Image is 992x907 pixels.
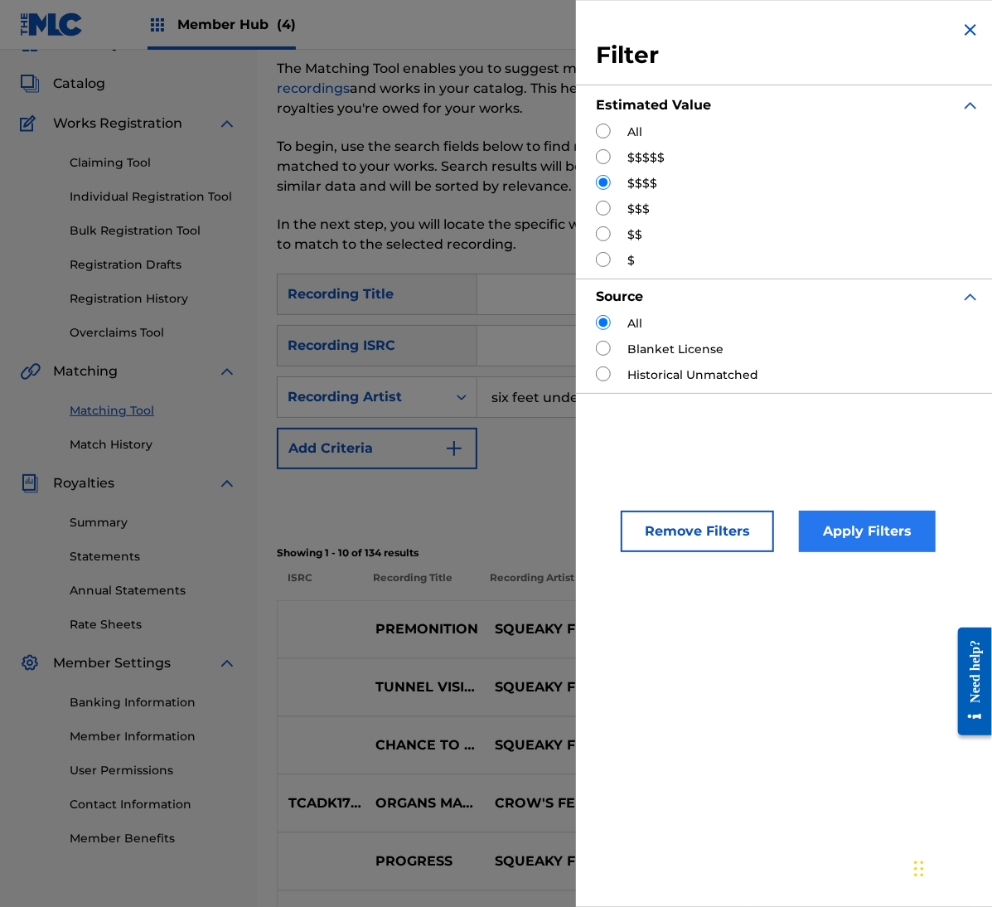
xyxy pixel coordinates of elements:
[70,514,237,531] a: Summary
[70,830,237,847] a: Member Benefits
[444,439,464,458] img: 9d2ae6d4665cec9f34b9.svg
[70,188,237,206] a: Individual Registration Tool
[148,15,167,35] img: Top Rightsholders
[53,653,171,673] span: Member Settings
[70,548,237,565] a: Statements
[288,387,437,407] div: Recording Artist
[20,361,41,381] img: Matching
[70,762,237,779] a: User Permissions
[627,124,642,141] label: All
[70,728,237,745] a: Member Information
[483,851,602,871] p: SQUEAKY FEET
[70,290,237,308] a: Registration History
[277,215,812,255] p: In the next step, you will locate the specific work in your catalog that you want to match to the...
[627,252,635,269] label: $
[621,511,774,552] button: Remove Filters
[365,677,484,697] p: TUNNEL VISION
[277,570,362,600] p: ISRC
[70,616,237,633] a: Rate Sheets
[53,361,118,381] span: Matching
[70,256,237,274] a: Registration Drafts
[909,827,992,907] iframe: Chat Widget
[946,609,992,754] iframe: Resource Center
[70,796,237,813] a: Contact Information
[20,473,40,493] img: Royalties
[961,95,980,115] img: expand
[596,41,980,70] h3: Filter
[365,735,484,755] p: CHANCE TO GROW
[627,341,723,358] label: Blanket License
[627,149,665,167] label: $$$$$
[596,289,643,304] strong: Source
[217,361,237,381] img: expand
[277,137,812,196] p: To begin, use the search fields below to find recordings that haven't yet been matched to your wo...
[365,793,484,813] p: ORGANS MADE FROM COPPER
[483,735,602,755] p: SQUEAKY FEET
[277,428,477,469] button: Add Criteria
[277,546,972,560] p: Showing 1 - 10 of 134 results
[217,114,237,133] img: expand
[70,154,237,172] a: Claiming Tool
[70,436,237,453] a: Match History
[627,366,758,384] label: Historical Unmatched
[627,226,642,244] label: $$
[277,59,812,119] p: The Matching Tool enables you to suggest matches between and works in your catalog. This helps en...
[627,175,657,192] label: $$$$
[961,20,980,40] img: close
[53,114,182,133] span: Works Registration
[20,12,84,36] img: MLC Logo
[277,274,972,536] form: Search Form
[70,402,237,420] a: Matching Tool
[217,473,237,493] img: expand
[20,114,41,133] img: Works Registration
[277,17,296,32] span: (4)
[70,582,237,599] a: Annual Statements
[365,619,484,639] p: PREMONITION
[53,74,105,94] span: Catalog
[961,287,980,307] img: expand
[20,653,40,673] img: Member Settings
[627,315,642,332] label: All
[70,324,237,342] a: Overclaims Tool
[278,793,365,813] p: TCADK1706774
[914,844,924,894] div: Drag
[365,851,484,871] p: PROGRESS
[70,222,237,240] a: Bulk Registration Tool
[627,201,650,218] label: $$$
[483,793,602,813] p: CROW'S FEET
[479,570,596,600] p: Recording Artist
[362,570,479,600] p: Recording Title
[799,511,936,552] button: Apply Filters
[53,473,114,493] span: Royalties
[20,74,40,94] img: Catalog
[20,34,120,54] a: SummarySummary
[217,653,237,673] img: expand
[20,74,105,94] a: CatalogCatalog
[177,15,296,34] span: Member Hub
[70,694,237,711] a: Banking Information
[596,97,711,113] strong: Estimated Value
[483,619,602,639] p: SQUEAKY FEET
[483,677,602,697] p: SQUEAKY FEET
